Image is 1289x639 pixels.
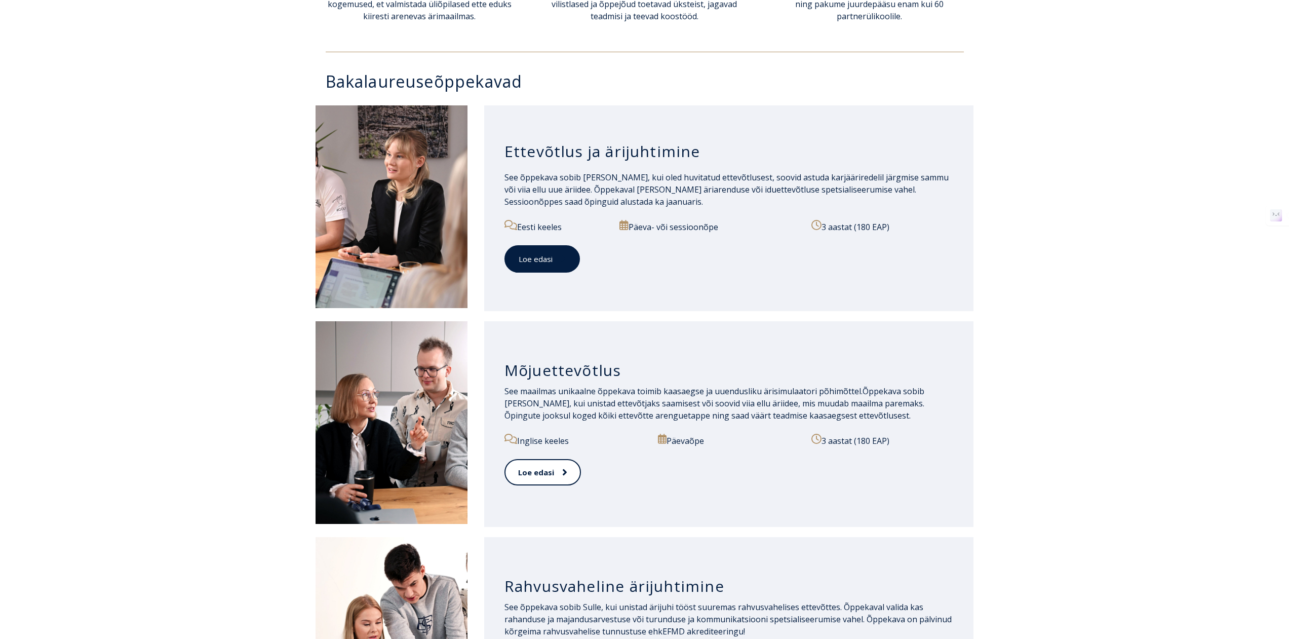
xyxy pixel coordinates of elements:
p: Päevaõpe [658,434,800,447]
span: See õppekava sobib Sulle, kui unistad ärijuhi tööst suuremas rahvusvahelises ettevõttes. Õppekava... [504,602,952,637]
span: See maailmas unikaalne õppekava toimib kaasaegse ja uuendusliku ärisimulaatori põhimõttel. [504,386,863,397]
h3: Rahvusvaheline ärijuhtimine [504,577,954,596]
img: Ettevõtlus ja ärijuhtimine [316,105,467,308]
span: See õppekava sobib [PERSON_NAME], kui oled huvitatud ettevõtlusest, soovid astuda karjääriredelil... [504,172,949,207]
p: Päeva- või sessioonõpe [619,220,800,233]
p: Eesti keeles [504,220,608,233]
a: EFMD akrediteeringu [662,626,744,637]
p: Inglise keeles [504,434,646,447]
img: Mõjuettevõtlus [316,321,467,524]
h3: Bakalaureuseõppekavad [326,72,974,90]
p: 3 aastat (180 EAP) [811,434,943,447]
span: Õppekava sobib [PERSON_NAME], kui unistad ettevõtjaks saamisest või soovid viia ellu äriidee, mis... [504,386,924,421]
a: Loe edasi [504,245,580,273]
p: 3 aastat (180 EAP) [811,220,953,233]
h3: Ettevõtlus ja ärijuhtimine [504,142,954,161]
a: Loe edasi [504,459,581,486]
h3: Mõjuettevõtlus [504,361,954,380]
